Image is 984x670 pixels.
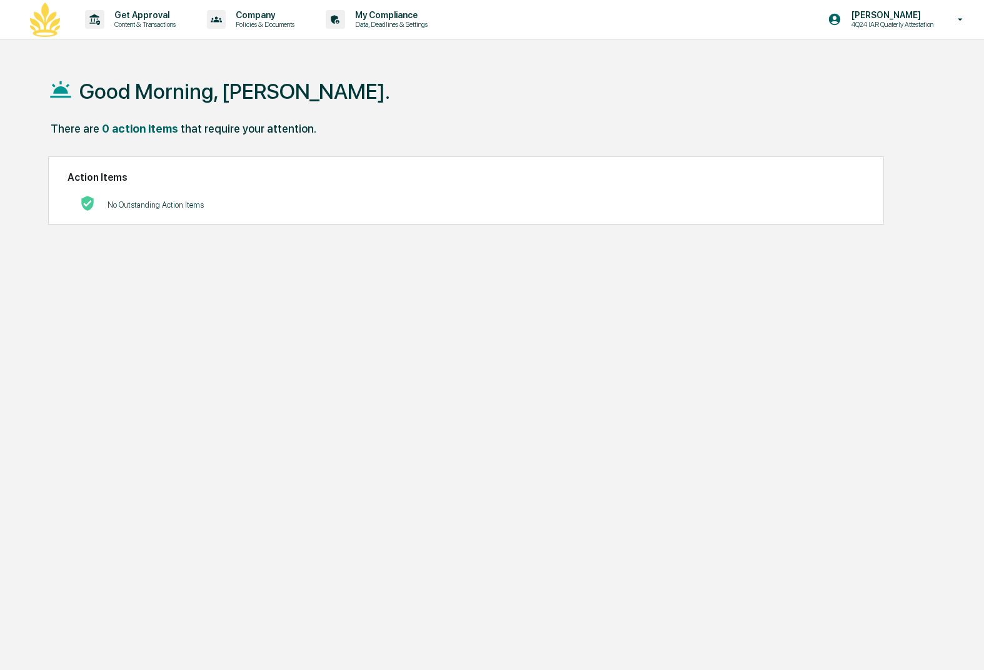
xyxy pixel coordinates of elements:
[226,20,301,29] p: Policies & Documents
[345,20,434,29] p: Data, Deadlines & Settings
[51,122,99,135] div: There are
[102,122,178,135] div: 0 action items
[104,20,182,29] p: Content & Transactions
[108,200,204,210] p: No Outstanding Action Items
[345,10,434,20] p: My Compliance
[226,10,301,20] p: Company
[841,20,940,29] p: 4Q24 IAR Quaterly Attestation
[68,171,865,183] h2: Action Items
[841,10,940,20] p: [PERSON_NAME]
[80,196,95,211] img: No Actions logo
[30,3,60,37] img: logo
[79,79,390,104] h1: Good Morning, [PERSON_NAME].
[181,122,316,135] div: that require your attention.
[104,10,182,20] p: Get Approval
